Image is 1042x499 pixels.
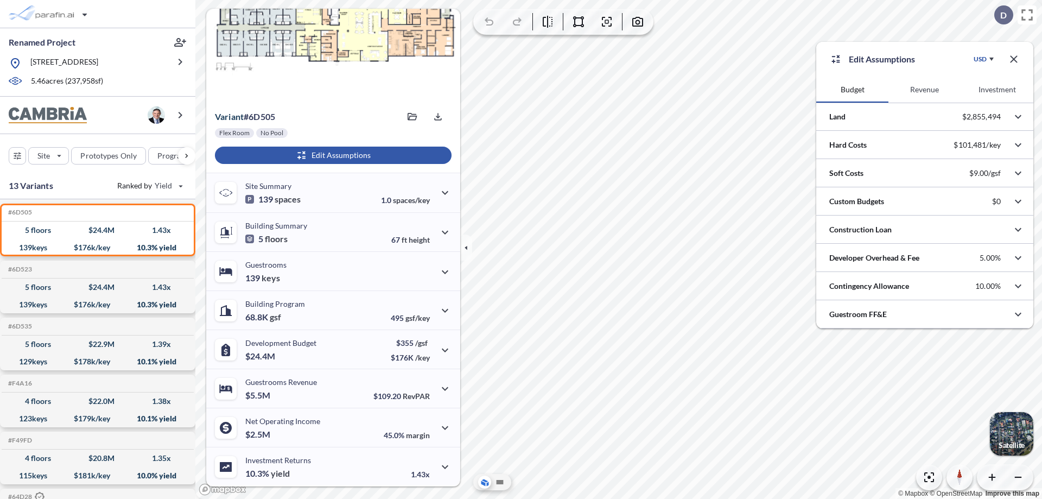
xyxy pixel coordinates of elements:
p: D [1000,10,1007,20]
p: $109.20 [373,391,430,401]
button: Program [148,147,207,165]
p: Building Summary [245,221,307,230]
p: $355 [391,338,430,348]
span: /gsf [415,338,428,348]
p: Guestroom FF&E [829,309,887,320]
p: Investment Returns [245,456,311,465]
p: 5.00% [980,253,1001,263]
p: $176K [391,353,430,362]
button: Site Plan [493,476,506,489]
h5: Click to copy the code [6,209,32,216]
p: 1.43x [411,470,430,479]
p: $2.5M [245,429,272,440]
p: Prototypes Only [80,150,137,161]
p: Flex Room [219,129,250,137]
span: gsf/key [405,313,430,323]
p: Development Budget [245,338,316,348]
p: Soft Costs [829,168,863,179]
p: # 6d505 [215,111,275,122]
span: spaces [275,194,301,205]
span: margin [406,431,430,440]
button: Investment [961,77,1033,103]
p: 5 [245,233,288,244]
span: spaces/key [393,195,430,205]
button: Prototypes Only [71,147,146,165]
p: Renamed Project [9,36,75,48]
div: USD [974,55,987,64]
a: Mapbox [898,490,928,497]
p: $5.5M [245,390,272,401]
p: 67 [391,235,430,244]
a: Mapbox homepage [199,483,246,496]
img: BrandImage [9,107,87,124]
h5: Click to copy the code [6,323,32,330]
p: Satellite [999,441,1025,450]
p: Guestrooms [245,260,287,269]
p: Contingency Allowance [829,281,909,292]
p: Land [829,111,846,122]
a: OpenStreetMap [930,490,982,497]
p: 5.46 acres ( 237,958 sf) [31,75,103,87]
p: Developer Overhead & Fee [829,252,919,263]
p: Edit Assumptions [849,53,915,66]
img: Switcher Image [990,412,1033,456]
h5: Click to copy the code [6,437,32,444]
p: 10.3% [245,468,290,479]
p: $0 [992,197,1001,206]
h5: Click to copy the code [6,266,32,273]
p: No Pool [260,129,283,137]
p: $9.00/gsf [969,168,1001,178]
button: Aerial View [478,476,491,489]
span: keys [262,273,280,283]
p: Program [157,150,188,161]
p: Custom Budgets [829,196,884,207]
p: Hard Costs [829,140,867,150]
p: Building Program [245,299,305,308]
p: $24.4M [245,351,277,362]
p: Guestrooms Revenue [245,377,317,387]
span: Yield [155,180,173,191]
img: user logo [148,106,165,124]
p: $2,855,494 [962,112,1001,122]
p: 45.0% [384,431,430,440]
p: [STREET_ADDRESS] [30,56,98,70]
button: Edit Assumptions [215,147,452,164]
button: Revenue [888,77,961,103]
p: Construction Loan [829,224,892,235]
a: Improve this map [986,490,1039,497]
span: Variant [215,111,244,122]
button: Switcher ImageSatellite [990,412,1033,456]
p: 68.8K [245,312,281,323]
p: Site Summary [245,181,291,191]
p: Net Operating Income [245,416,320,426]
button: Site [28,147,69,165]
button: Ranked by Yield [109,177,190,194]
span: gsf [270,312,281,323]
h5: Click to copy the code [6,380,32,387]
span: RevPAR [403,391,430,401]
span: yield [271,468,290,479]
span: height [409,235,430,244]
p: Site [37,150,50,161]
p: 495 [391,313,430,323]
p: 1.0 [381,195,430,205]
p: 139 [245,194,301,205]
button: Budget [816,77,888,103]
p: 10.00% [975,281,1001,291]
p: $101,481/key [954,140,1001,150]
p: 13 Variants [9,179,53,192]
span: ft [402,235,407,244]
p: 139 [245,273,280,283]
span: /key [415,353,430,362]
span: floors [265,233,288,244]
